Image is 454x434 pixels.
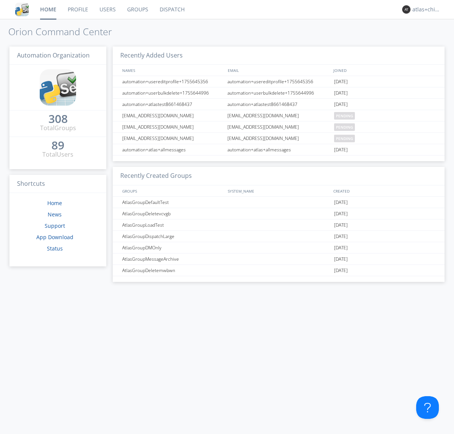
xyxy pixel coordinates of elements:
a: [EMAIL_ADDRESS][DOMAIN_NAME][EMAIL_ADDRESS][DOMAIN_NAME]pending [113,110,445,121]
span: [DATE] [334,208,348,219]
span: [DATE] [334,87,348,99]
div: SYSTEM_NAME [226,185,331,196]
a: automation+usereditprofile+1755645356automation+usereditprofile+1755645356[DATE] [113,76,445,87]
img: cddb5a64eb264b2086981ab96f4c1ba7 [15,3,29,16]
a: AtlasGroupLoadTest[DATE] [113,219,445,231]
span: [DATE] [334,197,348,208]
div: AtlasGroupLoadTest [120,219,225,230]
a: AtlasGroupDeletevcvgb[DATE] [113,208,445,219]
a: News [48,211,62,218]
div: [EMAIL_ADDRESS][DOMAIN_NAME] [120,110,225,121]
h3: Recently Added Users [113,47,445,65]
div: GROUPS [120,185,224,196]
span: [DATE] [334,265,348,276]
a: AtlasGroupDMOnly[DATE] [113,242,445,254]
div: EMAIL [226,65,331,76]
div: automation+atlastest8661468437 [120,99,225,110]
div: [EMAIL_ADDRESS][DOMAIN_NAME] [225,121,332,132]
a: automation+atlas+allmessagesautomation+atlas+allmessages[DATE] [113,144,445,156]
div: AtlasGroupDMOnly [120,242,225,253]
a: 308 [48,115,68,124]
div: [EMAIL_ADDRESS][DOMAIN_NAME] [225,133,332,144]
span: [DATE] [334,76,348,87]
span: pending [334,135,355,142]
div: AtlasGroupMessageArchive [120,254,225,264]
img: 373638.png [402,5,410,14]
div: [EMAIL_ADDRESS][DOMAIN_NAME] [120,121,225,132]
div: JOINED [331,65,437,76]
span: [DATE] [334,99,348,110]
div: [EMAIL_ADDRESS][DOMAIN_NAME] [120,133,225,144]
img: cddb5a64eb264b2086981ab96f4c1ba7 [40,69,76,106]
div: [EMAIL_ADDRESS][DOMAIN_NAME] [225,110,332,121]
span: [DATE] [334,242,348,254]
a: AtlasGroupDispatchLarge[DATE] [113,231,445,242]
span: Automation Organization [17,51,90,59]
div: AtlasGroupDeletevcvgb [120,208,225,219]
a: AtlasGroupMessageArchive[DATE] [113,254,445,265]
span: pending [334,112,355,120]
div: Total Users [42,150,73,159]
div: AtlasGroupDeletemwbwn [120,265,225,276]
div: automation+usereditprofile+1755645356 [225,76,332,87]
span: [DATE] [334,254,348,265]
h3: Recently Created Groups [113,167,445,185]
a: AtlasGroupDeletemwbwn[DATE] [113,265,445,276]
span: [DATE] [334,231,348,242]
div: automation+userbulkdelete+1755644996 [225,87,332,98]
div: automation+atlas+allmessages [225,144,332,155]
a: 89 [51,142,64,150]
div: CREATED [331,185,437,196]
div: automation+atlas+allmessages [120,144,225,155]
div: automation+usereditprofile+1755645356 [120,76,225,87]
span: [DATE] [334,144,348,156]
a: automation+userbulkdelete+1755644996automation+userbulkdelete+1755644996[DATE] [113,87,445,99]
a: App Download [36,233,73,241]
span: [DATE] [334,219,348,231]
div: NAMES [120,65,224,76]
span: pending [334,123,355,131]
a: automation+atlastest8661468437automation+atlastest8661468437[DATE] [113,99,445,110]
div: automation+atlastest8661468437 [225,99,332,110]
a: AtlasGroupDefaultTest[DATE] [113,197,445,208]
div: 89 [51,142,64,149]
h3: Shortcuts [9,175,106,193]
div: AtlasGroupDispatchLarge [120,231,225,242]
iframe: Toggle Customer Support [416,396,439,419]
a: Status [47,245,63,252]
div: AtlasGroupDefaultTest [120,197,225,208]
a: [EMAIL_ADDRESS][DOMAIN_NAME][EMAIL_ADDRESS][DOMAIN_NAME]pending [113,133,445,144]
div: automation+userbulkdelete+1755644996 [120,87,225,98]
div: 308 [48,115,68,123]
a: [EMAIL_ADDRESS][DOMAIN_NAME][EMAIL_ADDRESS][DOMAIN_NAME]pending [113,121,445,133]
div: atlas+chinese0001 [412,6,441,13]
div: Total Groups [40,124,76,132]
a: Home [47,199,62,207]
a: Support [45,222,65,229]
